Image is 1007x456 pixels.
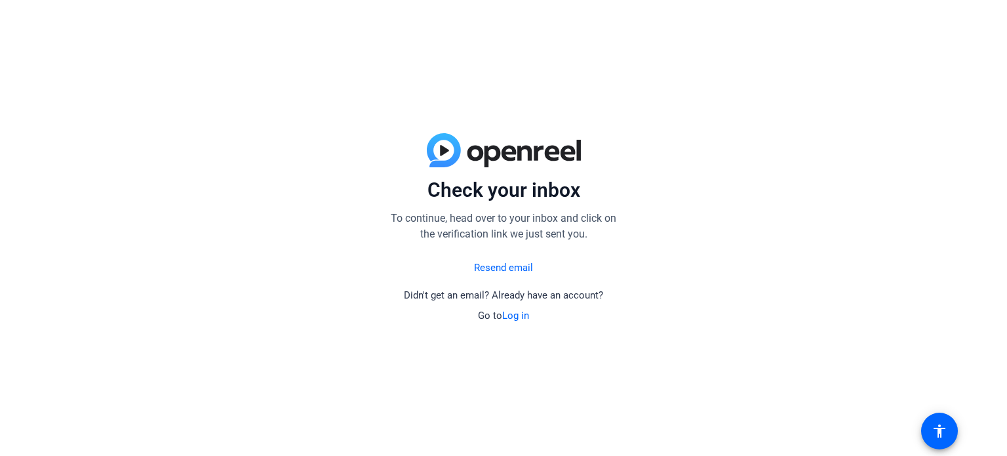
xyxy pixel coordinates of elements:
[474,260,533,276] a: Resend email
[502,310,529,321] a: Log in
[932,423,947,439] mat-icon: accessibility
[404,289,603,301] span: Didn't get an email? Already have an account?
[385,178,622,203] p: Check your inbox
[385,211,622,242] p: To continue, head over to your inbox and click on the verification link we just sent you.
[427,133,581,167] img: blue-gradient.svg
[478,310,529,321] span: Go to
